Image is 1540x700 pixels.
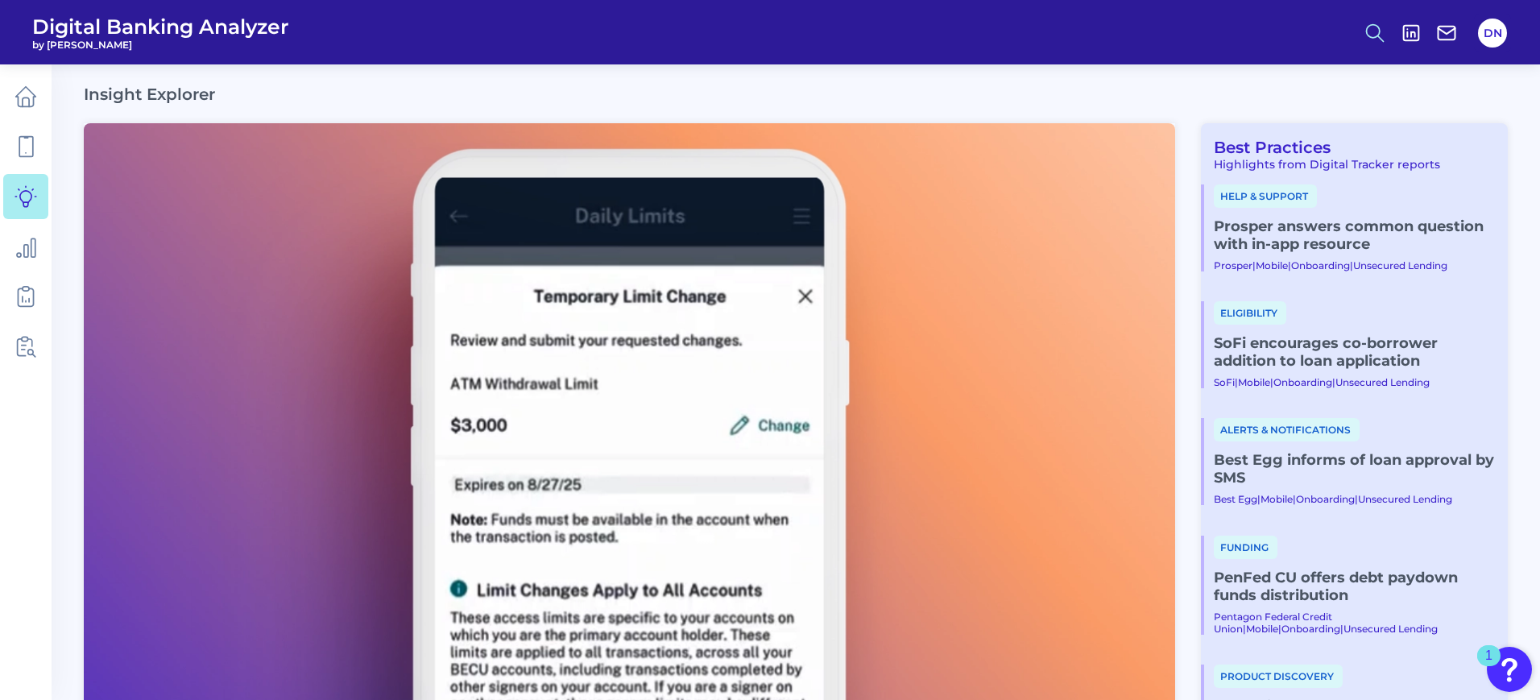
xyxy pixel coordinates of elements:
[1355,493,1358,505] span: |
[1214,422,1360,437] a: Alerts & Notifications
[1214,665,1343,688] span: Product discovery
[1278,623,1281,635] span: |
[1214,217,1495,253] a: Prosper answers common question with in-app resource
[1281,623,1340,635] a: Onboarding
[1214,301,1286,325] span: Eligibility
[1353,259,1447,271] a: Unsecured Lending
[1358,493,1452,505] a: Unsecured Lending
[1214,376,1235,388] a: SoFi
[1214,669,1343,683] a: Product discovery
[84,85,215,104] h2: Insight Explorer
[1343,623,1438,635] a: Unsecured Lending
[1214,493,1257,505] a: Best Egg
[1273,376,1332,388] a: Onboarding
[1214,334,1495,370] a: SoFi encourages co-borrower addition to loan application
[1332,376,1335,388] span: |
[1238,376,1270,388] a: Mobile
[1261,493,1293,505] a: Mobile
[1293,493,1296,505] span: |
[1214,418,1360,441] span: Alerts & Notifications
[1288,259,1291,271] span: |
[1487,647,1532,692] button: Open Resource Center, 1 new notification
[1350,259,1353,271] span: |
[1340,623,1343,635] span: |
[1296,493,1355,505] a: Onboarding
[1214,305,1286,320] a: Eligibility
[1214,536,1277,559] span: Funding
[1214,569,1495,604] a: PenFed CU offers debt paydown funds distribution
[32,39,289,51] span: by [PERSON_NAME]
[1246,623,1278,635] a: Mobile
[1252,259,1256,271] span: |
[1201,157,1495,172] div: Highlights from Digital Tracker reports
[1235,376,1238,388] span: |
[1214,184,1317,208] span: Help & Support
[1478,19,1507,48] button: DN
[1214,540,1277,554] a: Funding
[32,14,289,39] span: Digital Banking Analyzer
[1291,259,1350,271] a: Onboarding
[1201,138,1331,157] a: Best Practices
[1214,611,1332,635] a: Pentagon Federal Credit Union
[1256,259,1288,271] a: Mobile
[1335,376,1430,388] a: Unsecured Lending
[1257,493,1261,505] span: |
[1214,188,1317,203] a: Help & Support
[1214,451,1495,487] a: Best Egg informs of loan approval by SMS
[1214,259,1252,271] a: Prosper
[1485,656,1492,677] div: 1
[1270,376,1273,388] span: |
[1243,623,1246,635] span: |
